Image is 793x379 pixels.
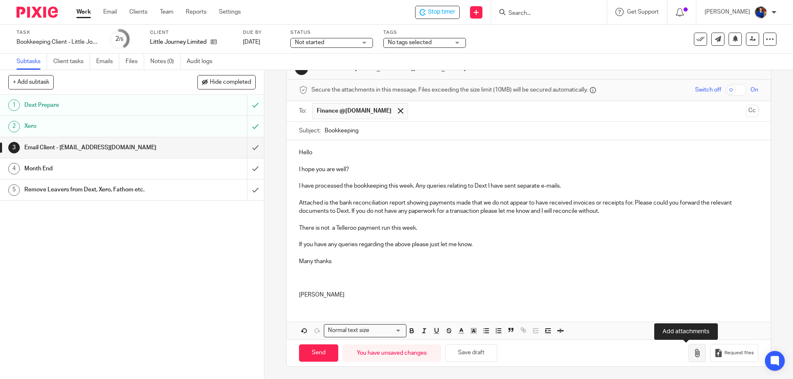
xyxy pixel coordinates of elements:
[388,40,432,45] span: No tags selected
[8,121,20,132] div: 2
[17,29,99,36] label: Task
[299,240,758,249] p: If you have any queries regarding the above please just let me know.
[8,75,54,89] button: + Add subtask
[383,29,466,36] label: Tags
[24,120,167,132] h1: Xero
[24,162,167,175] h1: Month End
[695,86,721,94] span: Switch off
[324,324,406,337] div: Search for option
[103,8,117,16] a: Email
[8,163,20,174] div: 4
[627,9,659,15] span: Get Support
[8,184,20,196] div: 5
[299,224,758,232] p: There is not a Telleroo payment run this week.
[746,105,758,117] button: Cc
[24,99,167,111] h1: Dext Prepare
[317,107,392,115] span: Finance @[DOMAIN_NAME]
[750,86,758,94] span: On
[754,6,767,19] img: Nicole.jpeg
[299,291,758,299] p: [PERSON_NAME]
[299,257,758,266] p: Many thanks
[705,8,750,16] p: [PERSON_NAME]
[243,39,260,45] span: [DATE]
[342,344,441,362] div: You have unsaved changes
[710,344,758,363] button: Request files
[17,38,99,46] div: Bookkeeping Client - Little Journey
[508,10,582,17] input: Search
[24,141,167,154] h1: Email Client - [EMAIL_ADDRESS][DOMAIN_NAME]
[160,8,173,16] a: Team
[210,79,251,86] span: Hide completed
[290,29,373,36] label: Status
[24,184,167,196] h1: Remove Leavers from Dext, Xero, Fathom etc.
[299,107,308,115] label: To:
[219,8,241,16] a: Settings
[8,99,20,111] div: 1
[129,8,147,16] a: Clients
[126,54,144,70] a: Files
[299,148,758,157] p: Hello
[115,34,123,44] div: 2
[150,29,233,36] label: Client
[299,182,758,190] p: I have processed the bookkeeping this week. Any queries relating to Dext I have sent separate e-m...
[186,8,207,16] a: Reports
[150,54,180,70] a: Notes (0)
[53,54,90,70] a: Client tasks
[415,6,460,19] div: Little Journey Limited - Bookkeeping Client - Little Journey
[311,86,588,94] span: Secure the attachments in this message. Files exceeding the size limit (10MB) will be secured aut...
[299,165,758,174] p: I hope you are well?
[197,75,256,89] button: Hide completed
[299,127,321,135] label: Subject:
[326,326,371,335] span: Normal text size
[428,8,455,16] span: Stop timer
[17,54,47,70] a: Subtasks
[243,29,280,36] label: Due by
[299,199,758,216] p: Attached is the bank reconciliation report showing payments made that we do not appear to have re...
[299,344,338,362] input: Send
[150,38,207,46] p: Little Journey Limited
[17,7,58,18] img: Pixie
[76,8,91,16] a: Work
[119,37,123,42] small: /5
[96,54,119,70] a: Emails
[187,54,218,70] a: Audit logs
[724,350,754,356] span: Request files
[8,142,20,153] div: 3
[295,40,324,45] span: Not started
[445,344,497,362] button: Save draft
[372,326,401,335] input: Search for option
